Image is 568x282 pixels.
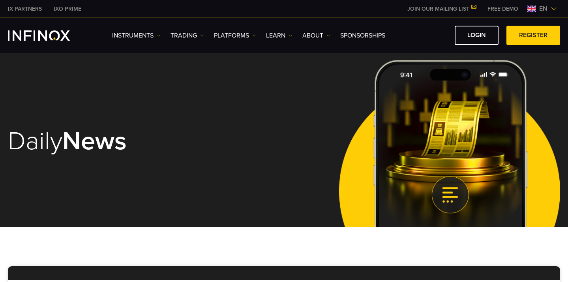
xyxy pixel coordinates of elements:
a: INFINOX MENU [482,5,524,13]
a: Instruments [112,31,161,40]
h1: Daily [8,128,311,155]
a: SPONSORSHIPS [340,31,385,40]
a: INFINOX [48,5,87,13]
strong: News [62,126,127,157]
a: REGISTER [506,26,560,45]
a: TRADING [171,31,204,40]
a: INFINOX Logo [8,30,88,41]
a: JOIN OUR MAILING LIST [401,6,482,12]
a: Learn [266,31,292,40]
span: en [536,4,551,13]
a: INFINOX [2,5,48,13]
a: LOGIN [455,26,499,45]
a: ABOUT [302,31,330,40]
a: PLATFORMS [214,31,256,40]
